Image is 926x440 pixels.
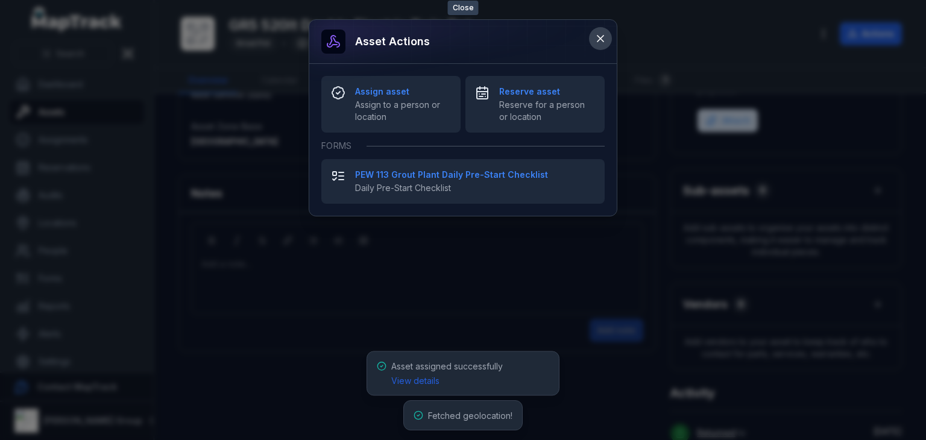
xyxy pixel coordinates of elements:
[499,99,595,123] span: Reserve for a person or location
[355,182,595,194] span: Daily Pre-Start Checklist
[428,410,512,421] span: Fetched geolocation!
[465,76,605,133] button: Reserve assetReserve for a person or location
[321,133,605,159] div: Forms
[355,33,430,50] h3: Asset actions
[321,76,461,133] button: Assign assetAssign to a person or location
[391,375,439,387] a: View details
[355,99,451,123] span: Assign to a person or location
[355,169,595,181] strong: PEW 113 Grout Plant Daily Pre-Start Checklist
[321,159,605,204] button: PEW 113 Grout Plant Daily Pre-Start ChecklistDaily Pre-Start Checklist
[499,86,595,98] strong: Reserve asset
[355,86,451,98] strong: Assign asset
[391,361,503,386] span: Asset assigned successfully
[448,1,479,15] span: Close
